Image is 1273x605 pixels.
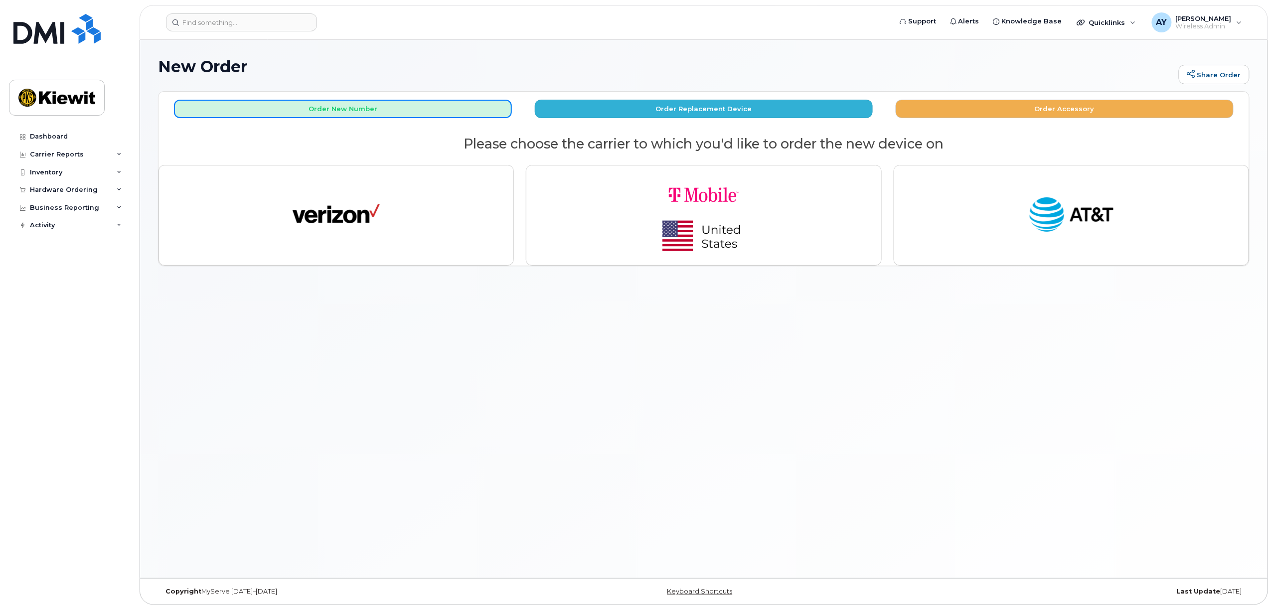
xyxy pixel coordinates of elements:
[1177,588,1221,595] strong: Last Update
[535,100,873,118] button: Order Replacement Device
[159,137,1249,151] h2: Please choose the carrier to which you'd like to order the new device on
[667,588,733,595] a: Keyboard Shortcuts
[293,193,380,238] img: verizon-ab2890fd1dd4a6c9cf5f392cd2db4626a3dae38ee8226e09bcb5c993c4c79f81.png
[1028,193,1115,238] img: at_t-fb3d24644a45acc70fc72cc47ce214d34099dfd970ee3ae2334e4251f9d920fd.png
[896,100,1234,118] button: Order Accessory
[634,173,774,257] img: t-mobile-78392d334a420d5b7f0e63d4fa81f6287a21d394dc80d677554bb55bbab1186f.png
[165,588,201,595] strong: Copyright
[174,100,512,118] button: Order New Number
[886,588,1250,596] div: [DATE]
[1179,65,1250,85] a: Share Order
[158,588,522,596] div: MyServe [DATE]–[DATE]
[158,58,1174,75] h1: New Order
[1230,562,1266,598] iframe: Messenger Launcher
